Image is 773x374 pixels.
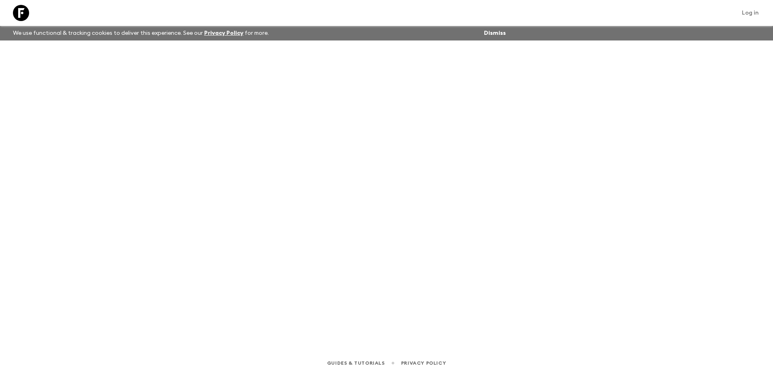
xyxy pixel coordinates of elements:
button: Dismiss [482,28,508,39]
a: Privacy Policy [401,359,446,368]
p: We use functional & tracking cookies to deliver this experience. See our for more. [10,26,272,40]
a: Privacy Policy [204,30,243,36]
a: Guides & Tutorials [327,359,385,368]
a: Log in [737,7,763,19]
